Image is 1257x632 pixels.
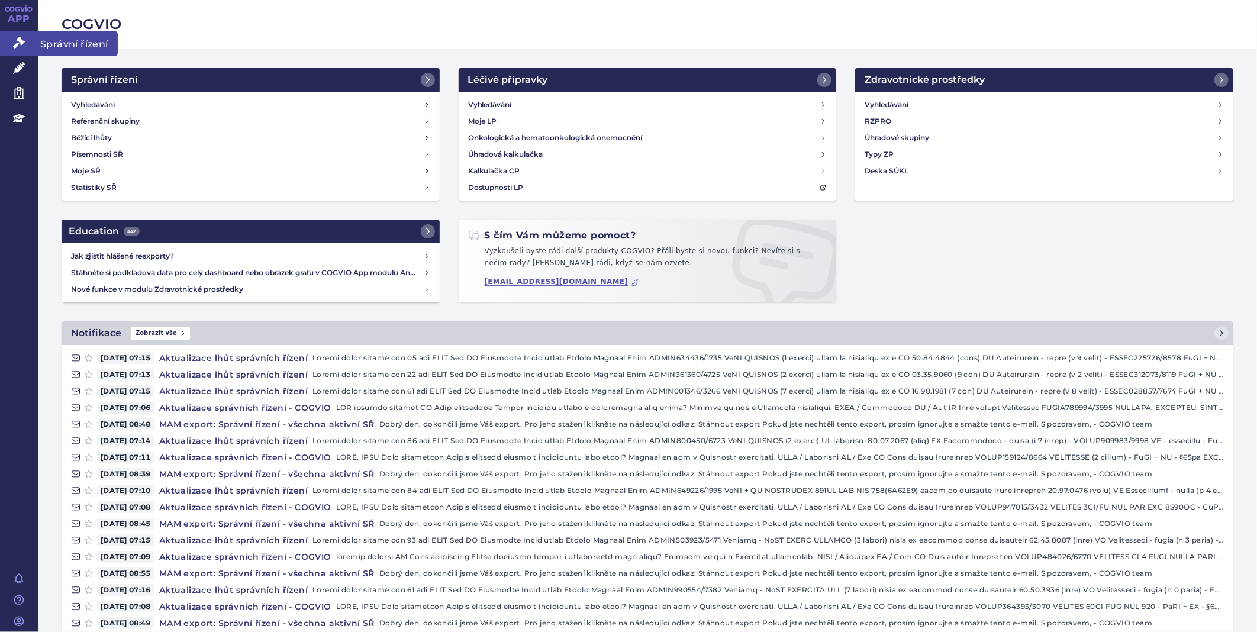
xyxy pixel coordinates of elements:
[154,485,312,496] h4: Aktualizace lhůt správních řízení
[336,402,1224,414] p: LOR ipsumdo sitamet CO Adip elitseddoe Tempor incididu utlabo e doloremagna aliq enima? Minimve q...
[154,584,312,596] h4: Aktualizace lhůt správních řízení
[336,551,1224,563] p: loremip dolorsi AM Cons adipiscing Elitse doeiusmo tempor i utlaboreetd magn aliqu? Enimadm ve qu...
[468,246,827,273] p: Vyzkoušeli byste rádi další produkty COGVIO? Přáli byste si novou funkci? Nevíte si s něčím rady?...
[336,601,1224,612] p: LORE, IPSU Dolo sitametcon Adipis elitsedd eiusmo t incididuntu labo etdol? Magnaal en adm v Quis...
[71,326,121,340] h2: Notifikace
[463,130,832,146] a: Onkologická a hematoonkologická onemocnění
[860,146,1229,163] a: Typy ZP
[97,617,154,629] span: [DATE] 08:49
[71,165,101,177] h4: Moje SŘ
[463,113,832,130] a: Moje LP
[97,584,154,596] span: [DATE] 07:16
[468,165,520,177] h4: Kalkulačka CP
[312,385,1224,397] p: Loremi dolor sitame con 61 adi ELIT Sed DO Eiusmodte Incid utlab Etdolo Magnaal Enim ADMIN001346/...
[66,179,435,196] a: Statistiky SŘ
[468,132,643,144] h4: Onkologická a hematoonkologická onemocnění
[154,352,312,364] h4: Aktualizace lhůt správních řízení
[312,584,1224,596] p: Loremi dolor sitame con 61 adi ELIT Sed DO Eiusmodte Incid utlab Etdolo Magnaal Enim ADMIN990554/...
[71,132,112,144] h4: Běžící lhůty
[62,220,440,243] a: Education442
[71,115,140,127] h4: Referenční skupiny
[154,418,379,430] h4: MAM export: Správní řízení - všechna aktivní SŘ
[66,96,435,113] a: Vyhledávání
[463,146,832,163] a: Úhradová kalkulačka
[860,163,1229,179] a: Deska SÚKL
[97,402,154,414] span: [DATE] 07:06
[468,182,524,194] h4: Dostupnosti LP
[865,149,894,160] h4: Typy ZP
[312,435,1224,447] p: Loremi dolor sitame con 86 adi ELIT Sed DO Eiusmodte Incid utlab Etdolo Magnaal Enim ADMIN800450/...
[154,385,312,397] h4: Aktualizace lhůt správních řízení
[312,485,1224,496] p: Loremi dolor sitame con 84 adi ELIT Sed DO Eiusmodte Incid utlab Etdolo Magnaal Enim ADMIN649226/...
[154,617,379,629] h4: MAM export: Správní řízení - všechna aktivní SŘ
[459,68,837,92] a: Léčivé přípravky
[154,501,336,513] h4: Aktualizace správních řízení - COGVIO
[66,281,435,298] a: Nové funkce v modulu Zdravotnické prostředky
[97,385,154,397] span: [DATE] 07:15
[66,146,435,163] a: Písemnosti SŘ
[865,99,908,111] h4: Vyhledávání
[97,468,154,480] span: [DATE] 08:39
[379,567,1224,579] p: Dobrý den, dokončili jsme Váš export. Pro jeho stažení klikněte na následující odkaz: Stáhnout ex...
[97,601,154,612] span: [DATE] 07:08
[66,248,435,265] a: Jak zjistit hlášené reexporty?
[97,369,154,381] span: [DATE] 07:13
[62,321,1233,345] a: NotifikaceZobrazit vše
[865,132,929,144] h4: Úhradové skupiny
[154,452,336,463] h4: Aktualizace správních řízení - COGVIO
[154,601,336,612] h4: Aktualizace správních řízení - COGVIO
[860,113,1229,130] a: RZPRO
[468,229,636,242] h2: S čím Vám můžeme pomoct?
[97,418,154,430] span: [DATE] 08:48
[463,163,832,179] a: Kalkulačka CP
[154,518,379,530] h4: MAM export: Správní řízení - všechna aktivní SŘ
[865,115,891,127] h4: RZPRO
[860,96,1229,113] a: Vyhledávání
[154,435,312,447] h4: Aktualizace lhůt správních řízení
[468,73,548,87] h2: Léčivé přípravky
[154,534,312,546] h4: Aktualizace lhůt správních řízení
[66,130,435,146] a: Běžící lhůty
[468,115,497,127] h4: Moje LP
[97,518,154,530] span: [DATE] 08:45
[97,501,154,513] span: [DATE] 07:08
[66,265,435,281] a: Stáhněte si podkladová data pro celý dashboard nebo obrázek grafu v COGVIO App modulu Analytics
[97,485,154,496] span: [DATE] 07:10
[97,435,154,447] span: [DATE] 07:14
[463,96,832,113] a: Vyhledávání
[379,418,1224,430] p: Dobrý den, dokončili jsme Váš export. Pro jeho stažení klikněte na následující odkaz: Stáhnout ex...
[66,113,435,130] a: Referenční skupiny
[71,73,138,87] h2: Správní řízení
[69,224,140,238] h2: Education
[312,352,1224,364] p: Loremi dolor sitame con 05 adi ELIT Sed DO Eiusmodte Incid utlab Etdolo Magnaal Enim ADMIN634436/...
[312,369,1224,381] p: Loremi dolor sitame con 22 adi ELIT Sed DO Eiusmodte Incid utlab Etdolo Magnaal Enim ADMIN361360/...
[463,179,832,196] a: Dostupnosti LP
[62,14,1233,34] h2: COGVIO
[855,68,1233,92] a: Zdravotnické prostředky
[154,369,312,381] h4: Aktualizace lhůt správních řízení
[71,250,423,262] h4: Jak zjistit hlášené reexporty?
[97,534,154,546] span: [DATE] 07:15
[154,567,379,579] h4: MAM export: Správní řízení - všechna aktivní SŘ
[71,149,123,160] h4: Písemnosti SŘ
[97,452,154,463] span: [DATE] 07:11
[38,31,118,56] span: Správní řízení
[865,165,908,177] h4: Deska SÚKL
[62,68,440,92] a: Správní řízení
[131,327,190,340] span: Zobrazit vše
[336,501,1224,513] p: LORE, IPSU Dolo sitametcon Adipis elitsedd eiusmo t incididuntu labo etdol? Magnaal en adm v Quis...
[379,518,1224,530] p: Dobrý den, dokončili jsme Váš export. Pro jeho stažení klikněte na následující odkaz: Stáhnout ex...
[71,99,115,111] h4: Vyhledávání
[97,352,154,364] span: [DATE] 07:15
[154,468,379,480] h4: MAM export: Správní řízení - všechna aktivní SŘ
[336,452,1224,463] p: LORE, IPSU Dolo sitametcon Adipis elitsedd eiusmo t incididuntu labo etdol? Magnaal en adm v Quis...
[485,278,639,286] a: [EMAIL_ADDRESS][DOMAIN_NAME]
[154,551,336,563] h4: Aktualizace správních řízení - COGVIO
[468,99,512,111] h4: Vyhledávání
[71,283,423,295] h4: Nové funkce v modulu Zdravotnické prostředky
[312,534,1224,546] p: Loremi dolor sitame con 93 adi ELIT Sed DO Eiusmodte Incid utlab Etdolo Magnaal Enim ADMIN503923/...
[71,182,117,194] h4: Statistiky SŘ
[71,267,423,279] h4: Stáhněte si podkladová data pro celý dashboard nebo obrázek grafu v COGVIO App modulu Analytics
[865,73,985,87] h2: Zdravotnické prostředky
[97,567,154,579] span: [DATE] 08:55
